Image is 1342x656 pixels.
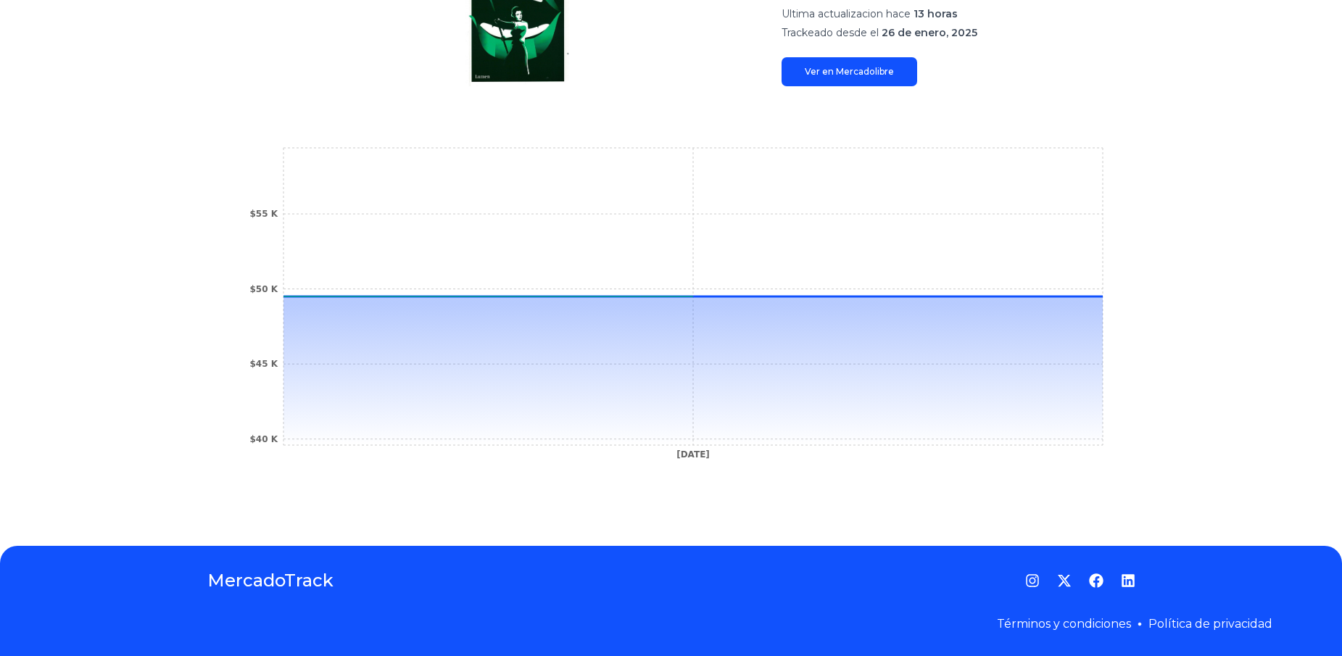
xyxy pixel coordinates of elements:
a: Términos y condiciones [997,617,1131,631]
tspan: $50 K [249,284,278,294]
a: Política de privacidad [1148,617,1272,631]
a: Instagram [1025,573,1040,588]
a: LinkedIn [1121,573,1135,588]
tspan: $55 K [249,209,278,219]
tspan: $45 K [249,359,278,369]
span: 13 horas [914,7,958,20]
tspan: [DATE] [676,449,710,460]
span: 26 de enero, 2025 [882,26,977,39]
a: MercadoTrack [207,569,334,592]
span: Trackeado desde el [782,26,879,39]
a: Facebook [1089,573,1103,588]
a: Twitter [1057,573,1072,588]
a: Ver en Mercadolibre [782,57,917,86]
span: Ultima actualizacion hace [782,7,911,20]
tspan: $40 K [249,434,278,444]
